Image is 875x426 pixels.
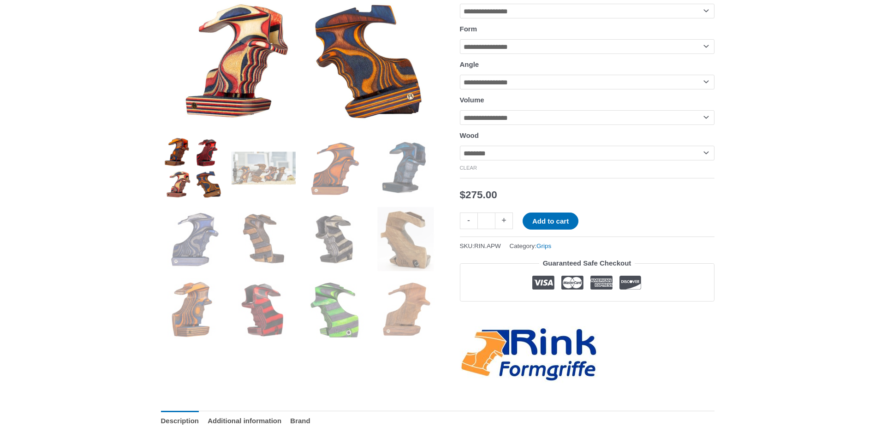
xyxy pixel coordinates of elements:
[523,213,578,230] button: Add to cart
[374,278,438,342] img: Rink Air Pistol Grip - Image 12
[477,213,495,229] input: Product quantity
[460,60,479,68] label: Angle
[510,240,552,252] span: Category:
[161,207,225,271] img: Rink Air Pistol Grip - Image 5
[460,96,484,104] label: Volume
[232,207,296,271] img: Rink Air Pistol Grip - Image 6
[232,136,296,200] img: Rink Air Pistol Grip - Image 2
[460,326,598,383] a: Rink-Formgriffe
[460,165,477,171] a: Clear options
[303,278,367,342] img: Rink Air Pistol Grip - Image 11
[460,189,466,201] span: $
[232,278,296,342] img: Rink Air Pistol Grip - Image 10
[303,136,367,200] img: Rink Air Pistol Grip - Image 3
[474,243,501,249] span: RIN.APW
[161,136,225,200] img: Rink Air Pistol Grip
[460,131,479,139] label: Wood
[303,207,367,271] img: Rink Air Pistol Grip - Image 7
[374,136,438,200] img: Rink Air Pistol Grip - Image 4
[460,240,501,252] span: SKU:
[460,189,497,201] bdi: 275.00
[460,213,477,229] a: -
[460,25,477,33] label: Form
[539,257,635,270] legend: Guaranteed Safe Checkout
[536,243,551,249] a: Grips
[374,207,438,271] img: Rink Air Pistol Grip - Image 8
[460,308,714,319] iframe: Customer reviews powered by Trustpilot
[161,278,225,342] img: Rink Air Pistol Grip - Image 9
[495,213,513,229] a: +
